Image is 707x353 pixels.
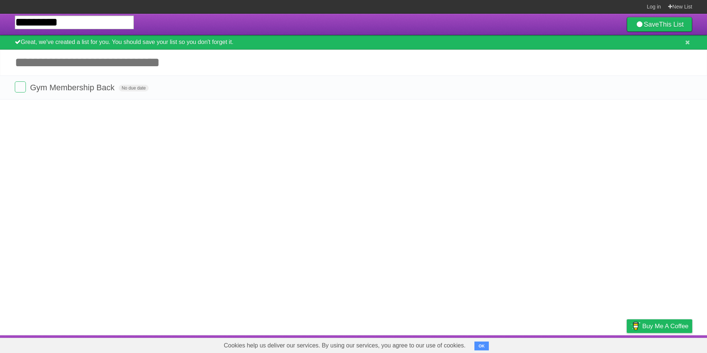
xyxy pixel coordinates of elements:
span: Buy me a coffee [642,320,689,333]
a: Buy me a coffee [627,319,692,333]
a: Privacy [617,337,636,351]
b: This List [659,21,684,28]
label: Done [15,81,26,93]
span: Cookies help us deliver our services. By using our services, you agree to our use of cookies. [216,338,473,353]
img: Buy me a coffee [630,320,640,332]
button: OK [474,342,489,350]
a: Developers [553,337,583,351]
span: Gym Membership Back [30,83,116,92]
a: Suggest a feature [646,337,692,351]
a: SaveThis List [627,17,692,32]
span: No due date [119,85,149,91]
a: Terms [592,337,608,351]
a: About [528,337,544,351]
